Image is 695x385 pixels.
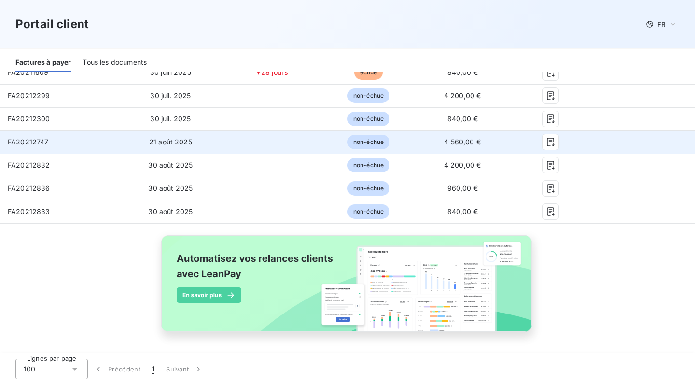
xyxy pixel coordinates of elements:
span: 30 juil. 2025 [150,114,191,123]
button: 1 [146,359,160,379]
span: FA20212747 [8,138,49,146]
button: Suivant [160,359,209,379]
span: 840,00 € [447,68,478,76]
div: Factures à payer [15,52,71,72]
span: 100 [24,364,35,374]
span: FA20212836 [8,184,50,192]
span: 30 août 2025 [148,184,193,192]
span: FA20212832 [8,161,50,169]
h3: Portail client [15,15,89,33]
span: 960,00 € [447,184,478,192]
span: FA20212299 [8,91,50,100]
span: FA20212833 [8,207,50,215]
span: non-échue [347,158,389,172]
span: 4 200,00 € [444,161,481,169]
span: 30 août 2025 [148,207,193,215]
span: 4 200,00 € [444,91,481,100]
span: 840,00 € [447,114,478,123]
span: +28 jours [256,68,288,76]
span: non-échue [347,135,389,149]
span: 30 juil. 2025 [150,91,191,100]
span: FR [657,20,665,28]
span: non-échue [347,181,389,196]
span: 840,00 € [447,207,478,215]
span: non-échue [347,204,389,219]
span: 30 juin 2025 [150,68,191,76]
span: 1 [152,364,154,374]
span: 4 560,00 € [444,138,481,146]
img: banner [153,229,542,348]
span: 30 août 2025 [148,161,193,169]
button: Précédent [88,359,146,379]
span: non-échue [347,112,389,126]
span: FA20211609 [8,68,49,76]
span: 21 août 2025 [149,138,192,146]
span: FA20212300 [8,114,50,123]
div: Tous les documents [83,52,147,72]
span: non-échue [347,88,389,103]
